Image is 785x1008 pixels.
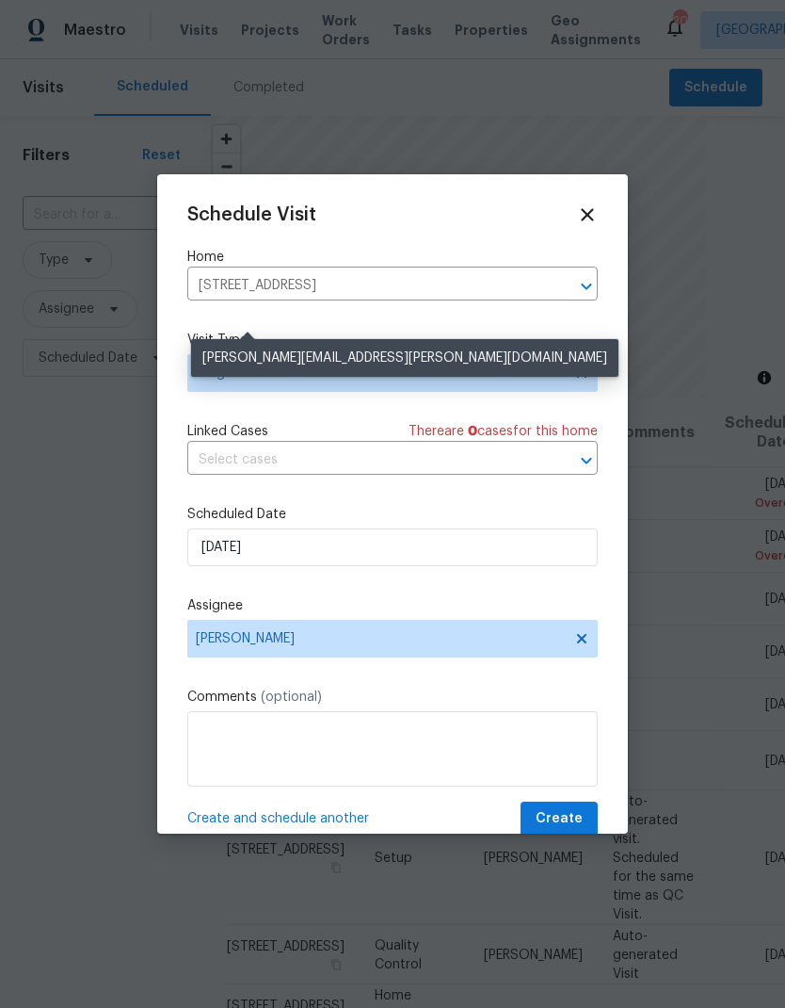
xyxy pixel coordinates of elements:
[196,631,565,646] span: [PERSON_NAME]
[536,807,583,831] span: Create
[521,802,598,837] button: Create
[187,248,598,267] label: Home
[191,339,618,377] div: [PERSON_NAME][EMAIL_ADDRESS][PERSON_NAME][DOMAIN_NAME]
[573,447,600,474] button: Open
[409,422,598,441] span: There are case s for this home
[187,446,545,475] input: Select cases
[187,596,598,615] label: Assignee
[573,273,600,300] button: Open
[468,425,477,438] span: 0
[187,331,598,350] label: Visit Type
[187,809,369,828] span: Create and schedule another
[187,271,545,301] input: Enter in an address
[187,688,598,707] label: Comments
[187,528,598,566] input: M/D/YYYY
[187,422,268,441] span: Linked Cases
[261,691,322,704] span: (optional)
[577,204,598,225] span: Close
[187,505,598,524] label: Scheduled Date
[187,205,316,224] span: Schedule Visit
